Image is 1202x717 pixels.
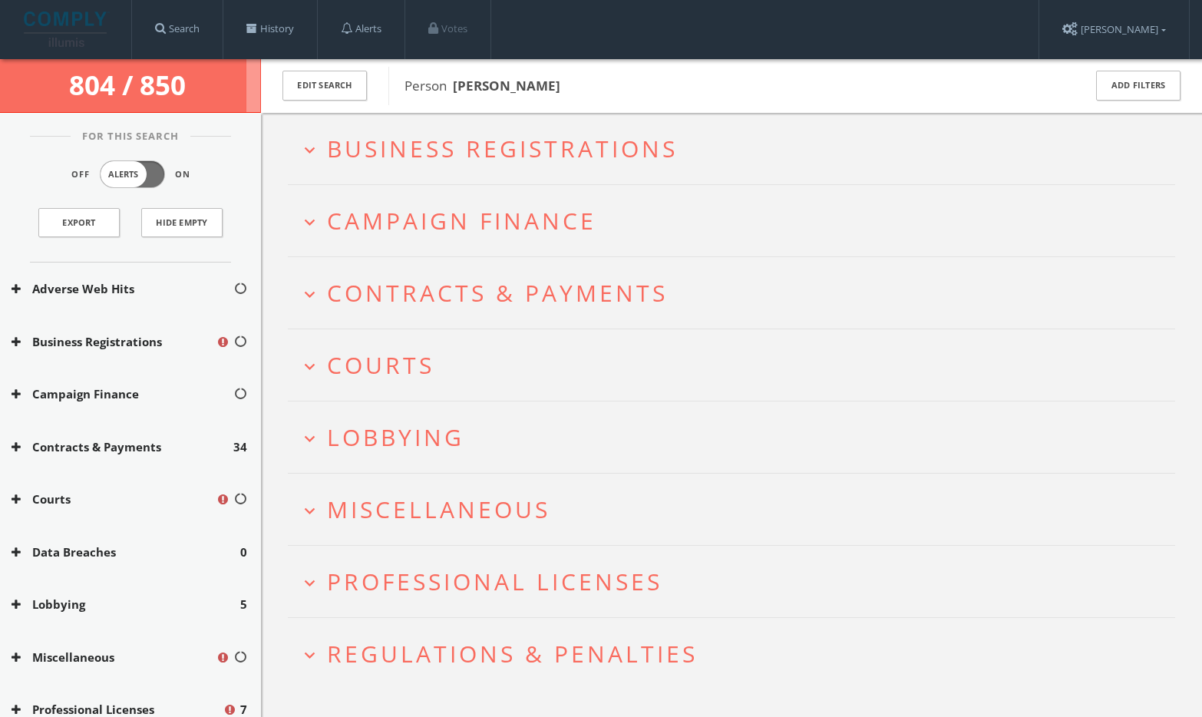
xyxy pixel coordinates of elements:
button: Hide Empty [141,208,223,237]
button: Add Filters [1096,71,1181,101]
span: Off [71,168,90,181]
button: expand_moreRegulations & Penalties [299,641,1175,666]
span: Person [405,77,560,94]
i: expand_more [299,645,320,666]
button: Courts [12,491,216,508]
span: 34 [233,438,247,456]
span: On [175,168,190,181]
button: expand_moreCourts [299,352,1175,378]
a: Export [38,208,120,237]
span: Professional Licenses [327,566,662,597]
i: expand_more [299,356,320,377]
button: Data Breaches [12,544,240,561]
button: expand_moreContracts & Payments [299,280,1175,306]
span: 0 [240,544,247,561]
span: For This Search [71,129,190,144]
b: [PERSON_NAME] [453,77,560,94]
button: expand_moreProfessional Licenses [299,569,1175,594]
button: expand_moreLobbying [299,425,1175,450]
span: Contracts & Payments [327,277,668,309]
i: expand_more [299,140,320,160]
img: illumis [24,12,110,47]
button: Contracts & Payments [12,438,233,456]
span: Lobbying [327,421,464,453]
i: expand_more [299,573,320,593]
button: expand_moreMiscellaneous [299,497,1175,522]
button: Lobbying [12,596,240,613]
span: 5 [240,596,247,613]
i: expand_more [299,428,320,449]
span: Miscellaneous [327,494,550,525]
i: expand_more [299,212,320,233]
button: Adverse Web Hits [12,280,233,298]
button: Miscellaneous [12,649,216,666]
span: Courts [327,349,434,381]
button: Business Registrations [12,333,216,351]
i: expand_more [299,501,320,521]
span: Campaign Finance [327,205,596,236]
button: Campaign Finance [12,385,233,403]
button: expand_moreCampaign Finance [299,208,1175,233]
button: expand_moreBusiness Registrations [299,136,1175,161]
i: expand_more [299,284,320,305]
button: Edit Search [282,71,367,101]
span: Business Registrations [327,133,678,164]
span: 804 / 850 [69,67,192,103]
span: Regulations & Penalties [327,638,698,669]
